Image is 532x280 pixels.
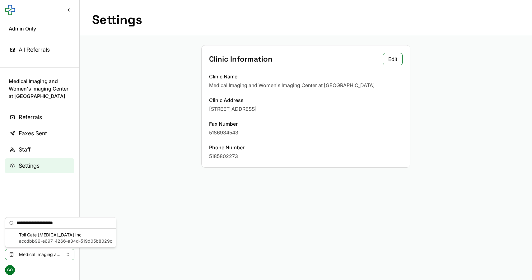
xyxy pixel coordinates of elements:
[209,105,403,113] div: [STREET_ADDRESS]
[19,238,112,244] span: accdbb96-e697-4266-a34d-519d05b8029c
[19,129,47,138] span: Faxes Sent
[5,126,74,141] a: Faxes Sent
[9,25,71,32] span: Admin Only
[209,120,403,128] div: Fax Number
[5,158,74,173] a: Settings
[209,82,403,89] div: Medical Imaging and Women's Imaging Center at [GEOGRAPHIC_DATA]
[209,96,403,104] div: Clinic Address
[5,249,74,260] button: Select clinic
[19,113,42,122] span: Referrals
[9,77,71,100] span: Medical Imaging and Women's Imaging Center at [GEOGRAPHIC_DATA]
[19,161,40,170] span: Settings
[5,42,74,57] a: All Referrals
[63,4,74,16] button: Collapse sidebar
[19,145,30,154] span: Staff
[5,110,74,125] a: Referrals
[5,265,15,275] span: GO
[19,45,50,54] span: All Referrals
[209,144,403,151] div: Phone Number
[209,54,273,64] h2: Clinic Information
[383,53,403,65] button: Edit
[92,12,142,27] h1: Settings
[19,251,60,258] span: Medical Imaging and Women's Imaging Center at [GEOGRAPHIC_DATA]
[209,152,403,160] div: 5185802273
[209,129,403,136] div: 5186934543
[5,229,116,247] div: Suggestions
[5,142,74,157] a: Staff
[209,73,403,80] div: Clinic Name
[19,232,112,238] span: Toll Gate [MEDICAL_DATA] Inc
